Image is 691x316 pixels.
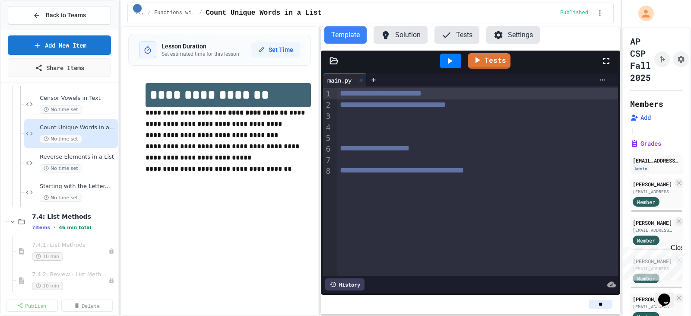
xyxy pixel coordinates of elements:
[633,295,673,303] div: [PERSON_NAME]
[630,113,651,122] button: Add
[633,156,681,164] div: [EMAIL_ADDRESS][DOMAIN_NAME]
[633,219,673,227] div: [PERSON_NAME]
[654,51,670,67] button: Click to see fork details
[434,26,479,44] button: Tests
[3,3,60,55] div: Chat with us now!Close
[323,73,367,86] div: main.py
[251,42,300,57] button: Set Time
[630,125,634,136] span: |
[61,300,113,312] a: Delete
[323,88,332,99] div: 1
[40,95,116,102] span: Censor Vowels in Text
[325,278,365,290] div: History
[633,188,673,195] div: [EMAIL_ADDRESS][DOMAIN_NAME]
[637,236,655,244] span: Member
[206,8,322,18] span: Count Unique Words in a List
[673,51,689,67] button: Assignment Settings
[8,6,111,25] button: Back to Teams
[40,135,82,143] span: No time set
[6,300,58,312] a: Publish
[560,10,588,16] span: Published
[619,244,682,281] iframe: chat widget
[32,282,63,290] span: 10 min
[468,53,510,69] a: Tests
[40,105,82,114] span: No time set
[46,11,86,20] span: Back to Teams
[633,165,649,172] div: Admin
[32,225,50,230] span: 7 items
[40,153,116,161] span: Reverse Elements in a List
[40,194,82,202] span: No time set
[199,10,202,16] span: /
[560,10,592,16] div: Content is published and visible to students
[162,51,239,57] p: Set estimated time for this lesson
[40,183,116,190] span: Starting with the Letter...
[32,271,108,278] span: 7.4.2: Review - List Methods
[637,198,655,206] span: Member
[323,99,332,111] div: 2
[148,10,151,16] span: /
[59,225,91,230] span: 46 min total
[630,98,663,110] h2: Members
[633,227,673,233] div: [EMAIL_ADDRESS][DOMAIN_NAME]
[374,26,428,44] button: Solution
[8,35,111,55] a: Add New Item
[32,252,63,261] span: 10 min
[162,42,239,51] h3: Lesson Duration
[40,124,116,131] span: Count Unique Words in a List
[630,35,651,83] h1: AP CSP Fall 2025
[630,139,661,148] button: Grades
[323,111,332,121] div: 3
[323,155,332,166] div: 7
[108,278,114,284] div: Unpublished
[323,166,332,177] div: 8
[54,224,55,231] span: •
[40,164,82,172] span: No time set
[32,242,108,249] span: 7.4.1: List Methods
[154,10,196,16] span: Functions with List Traversals Practice
[323,122,332,133] div: 4
[324,26,367,44] button: Template
[32,213,116,220] span: 7.4: List Methods
[323,133,332,144] div: 5
[655,281,682,307] iframe: chat widget
[323,76,356,85] div: main.py
[8,58,111,77] a: Share Items
[108,248,114,254] div: Unpublished
[486,26,540,44] button: Settings
[323,144,332,155] div: 6
[633,303,673,310] div: [EMAIL_ADDRESS][DOMAIN_NAME]
[629,3,656,23] div: My Account
[633,180,673,188] div: [PERSON_NAME]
